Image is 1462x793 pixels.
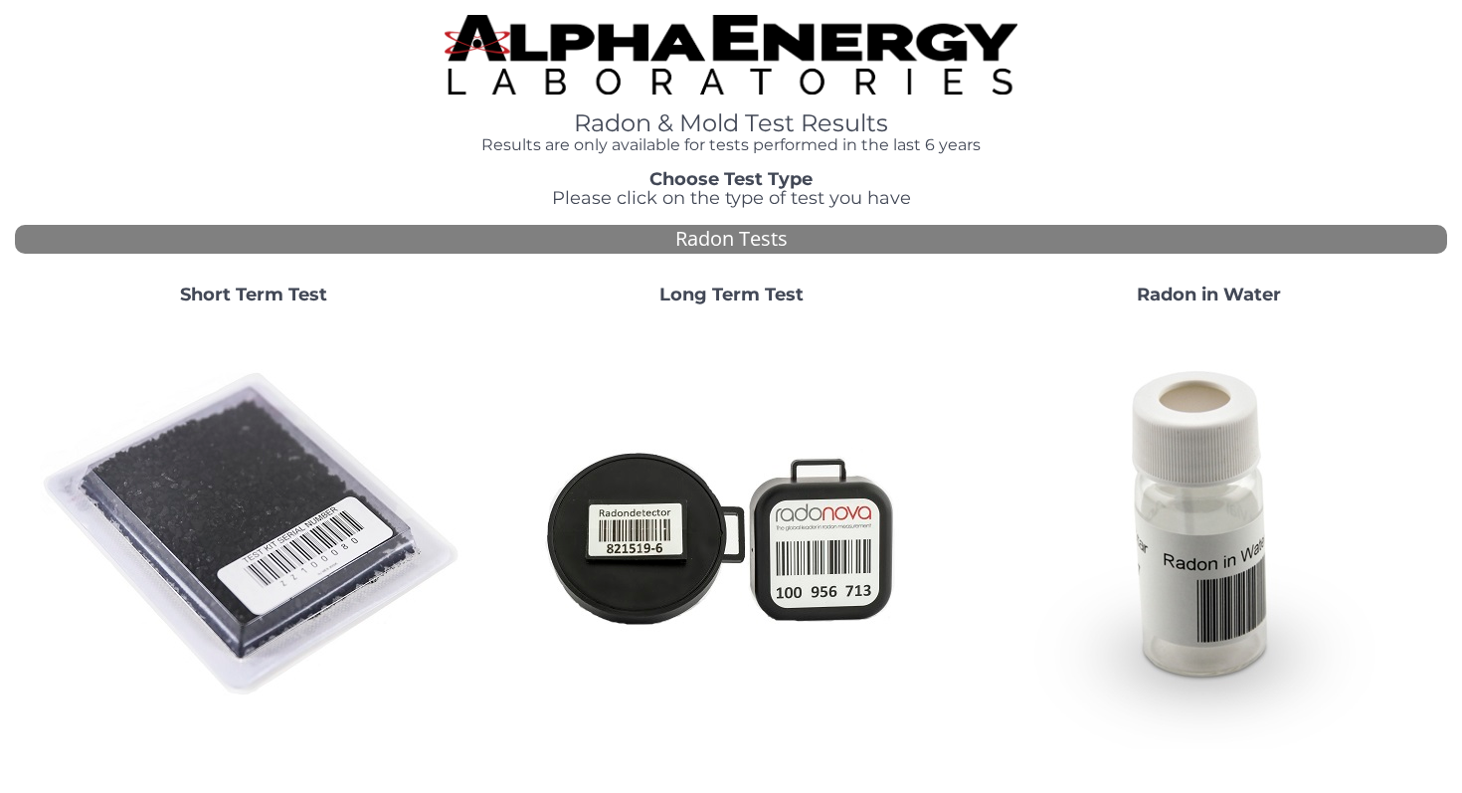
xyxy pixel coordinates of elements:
span: Please click on the type of test you have [552,187,911,209]
strong: Long Term Test [659,284,804,305]
strong: Radon in Water [1137,284,1281,305]
h4: Results are only available for tests performed in the last 6 years [445,136,1017,154]
strong: Choose Test Type [649,168,813,190]
img: TightCrop.jpg [445,15,1017,95]
strong: Short Term Test [180,284,327,305]
h1: Radon & Mold Test Results [445,110,1017,136]
img: RadoninWater.jpg [995,321,1422,749]
img: ShortTerm.jpg [40,321,467,749]
div: Radon Tests [15,225,1447,254]
img: Radtrak2vsRadtrak3.jpg [517,321,945,749]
